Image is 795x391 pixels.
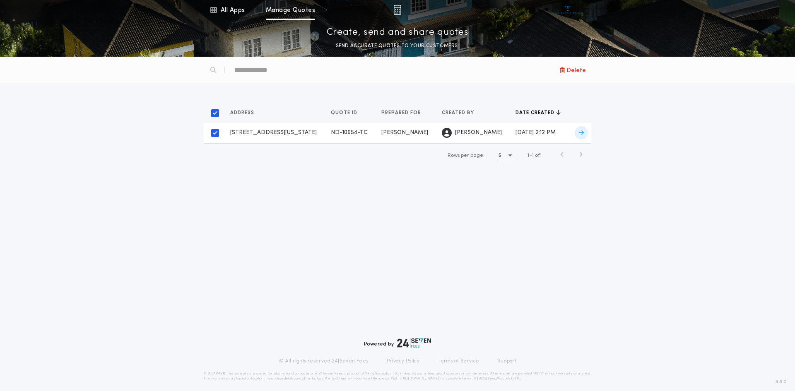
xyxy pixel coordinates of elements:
[364,338,431,348] div: Powered by
[381,110,423,116] span: Prepared for
[393,5,401,15] img: img
[566,65,586,75] span: Delete
[499,149,515,162] button: 5
[442,109,480,117] button: Created by
[497,358,516,365] a: Support
[438,358,479,365] a: Terms of Service
[230,130,317,136] span: [STREET_ADDRESS][US_STATE]
[535,152,542,159] span: of 1
[455,129,502,137] span: [PERSON_NAME]
[554,62,591,77] button: Delete
[331,109,364,117] button: Quote ID
[552,6,583,14] img: vs-icon
[331,130,368,136] span: ND-10654-TC
[516,109,561,117] button: Date created
[327,26,469,39] p: Create, send and share quotes
[397,338,431,348] img: logo
[381,130,428,136] span: [PERSON_NAME]
[204,371,591,381] p: DISCLAIMER: This estimate is provided for informational purposes only. 24|Seven Fees, a product o...
[499,151,501,160] h1: 5
[776,378,787,386] span: 3.8.0
[448,153,484,158] span: Rows per page:
[230,110,256,116] span: Address
[387,358,420,365] a: Privacy Policy
[442,110,476,116] span: Created by
[398,377,439,380] a: [URL][DOMAIN_NAME]
[532,153,534,158] span: 1
[516,130,556,136] span: [DATE] 2:12 PM
[279,358,369,365] p: © All rights reserved. 24|Seven Fees
[528,153,529,158] span: 1
[336,42,459,50] p: SEND ACCURATE QUOTES TO YOUR CUSTOMERS.
[516,110,556,116] span: Date created
[230,109,260,117] button: Address
[331,110,359,116] span: Quote ID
